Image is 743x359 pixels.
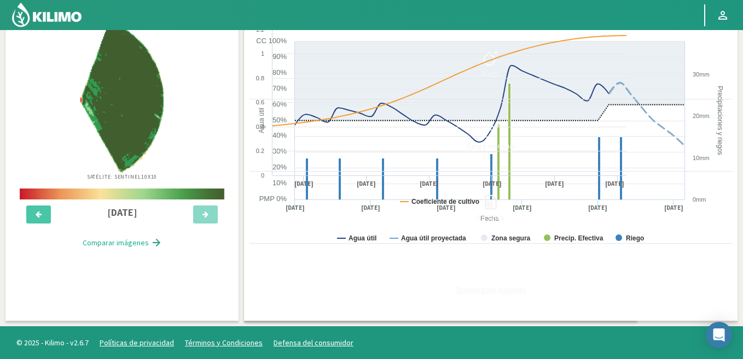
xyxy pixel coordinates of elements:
img: Kilimo [11,2,83,28]
h4: [DATE] [69,207,175,218]
img: a487eacc-f788-4cdf-abca-482e5696959c_-_sentinel_-_2025-09-03.png [80,22,163,173]
text: [DATE] [294,180,314,188]
text: [DATE] [483,180,502,188]
text: 0 [261,172,264,179]
a: Términos y Condiciones [185,338,263,348]
text: [DATE] [420,180,439,188]
text: 0.4 [256,123,264,130]
button: Temporadas pasadas [249,244,732,316]
text: 0.6 [256,99,264,105]
span: 10X10 [141,173,158,180]
a: Políticas de privacidad [100,338,174,348]
span: © 2025 - Kilimo - v2.6.7 [11,337,94,349]
text: [DATE] [605,180,624,188]
p: Satélite: Sentinel [87,173,158,181]
text: 1 [261,50,264,57]
text: 0.2 [256,148,264,154]
text: 0.8 [256,75,264,81]
img: scale [20,189,224,199]
div: BH Tabla [253,214,729,221]
div: Temporadas pasadas [253,286,729,293]
button: Comparar imágenes [72,232,173,254]
text: [DATE] [357,180,376,188]
div: Open Intercom Messenger [706,322,732,348]
a: Defensa del consumidor [274,338,353,348]
text: [DATE] [545,180,564,188]
text: Coeficiente de cultivo [411,198,479,205]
